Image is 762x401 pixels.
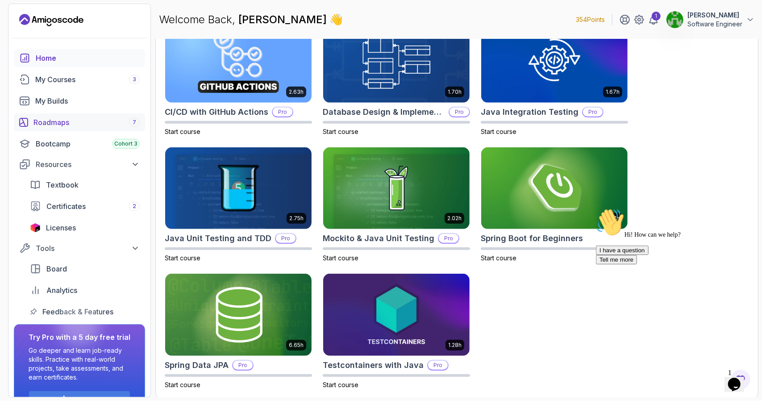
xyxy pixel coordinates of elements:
div: Roadmaps [33,117,140,128]
p: 2.63h [289,88,304,96]
span: Board [46,263,67,274]
p: 6.65h [289,342,304,349]
img: jetbrains icon [30,223,41,232]
a: Landing page [19,13,83,27]
span: Cohort 3 [114,140,137,147]
span: Start course [323,254,358,262]
img: :wave: [4,4,32,32]
a: builds [14,92,145,110]
span: Start course [481,128,516,135]
h2: Database Design & Implementation [323,106,445,118]
img: Spring Boot for Beginners card [481,147,628,230]
div: My Courses [35,74,140,85]
div: Bootcamp [36,138,140,149]
img: CI/CD with GitHub Actions card [165,21,312,103]
div: 👋Hi! How can we help?I have a questionTell me more [4,4,164,60]
p: Pro [439,234,458,243]
h2: Java Integration Testing [481,106,579,118]
img: Mockito & Java Unit Testing card [323,147,470,230]
a: analytics [25,281,145,299]
span: Start course [165,128,200,135]
a: Testcontainers with Java card1.28hTestcontainers with JavaProStart course [323,273,470,389]
a: Database Design & Implementation card1.70hDatabase Design & ImplementationProStart course [323,20,470,136]
button: user profile image[PERSON_NAME]Software Engineer [666,11,755,29]
p: 1.67h [606,88,620,96]
img: user profile image [666,11,683,28]
div: My Builds [35,96,140,106]
span: Start course [323,128,358,135]
span: Analytics [46,285,77,296]
img: Testcontainers with Java card [323,274,470,356]
span: Licenses [46,222,76,233]
iframe: chat widget [592,205,753,361]
span: Start course [165,254,200,262]
a: Spring Boot for Beginners card1.67hSpring Boot for BeginnersStart course [481,147,628,263]
h2: Testcontainers with Java [323,359,424,372]
a: feedback [25,303,145,321]
a: roadmaps [14,113,145,131]
p: [PERSON_NAME] [687,11,742,20]
button: Tell me more [4,50,45,60]
span: 2 [133,203,136,210]
h2: Spring Boot for Beginners [481,232,583,245]
a: courses [14,71,145,88]
span: 👋 [329,12,344,28]
span: Textbook [46,180,79,190]
a: certificates [25,197,145,215]
p: Pro [273,108,292,117]
a: home [14,49,145,67]
h2: Spring Data JPA [165,359,229,372]
h2: CI/CD with GitHub Actions [165,106,268,118]
div: Tools [36,243,140,254]
p: 1.70h [448,88,462,96]
a: Mockito & Java Unit Testing card2.02hMockito & Java Unit TestingProStart course [323,147,470,263]
img: Database Design & Implementation card [323,21,470,103]
p: Pro [583,108,603,117]
iframe: chat widget [725,365,753,392]
p: 1.28h [448,342,462,349]
span: Hi! How can we help? [4,27,88,33]
p: Pro [276,234,296,243]
button: Resources [14,156,145,172]
h2: Mockito & Java Unit Testing [323,232,434,245]
span: 7 [133,119,136,126]
img: Spring Data JPA card [165,274,312,356]
a: licenses [25,219,145,237]
a: bootcamp [14,135,145,153]
p: Software Engineer [687,20,742,29]
p: Pro [450,108,469,117]
p: Welcome Back, [159,13,343,27]
p: 2.75h [289,215,304,222]
span: Start course [165,381,200,388]
a: Java Integration Testing card1.67hJava Integration TestingProStart course [481,20,628,136]
a: board [25,260,145,278]
span: Start course [481,254,516,262]
span: Feedback & Features [42,306,113,317]
p: Go deeper and learn job-ready skills. Practice with real-world projects, take assessments, and ea... [29,346,130,382]
div: 1 [652,12,661,21]
div: Resources [36,159,140,170]
a: Java Unit Testing and TDD card2.75hJava Unit Testing and TDDProStart course [165,147,312,263]
button: I have a question [4,41,56,50]
p: Pro [233,361,253,370]
a: Spring Data JPA card6.65hSpring Data JPAProStart course [165,273,312,389]
a: 1 [648,14,659,25]
span: Certificates [46,201,86,212]
a: CI/CD with GitHub Actions card2.63hCI/CD with GitHub ActionsProStart course [165,20,312,136]
a: textbook [25,176,145,194]
span: Start course [323,381,358,388]
button: Tools [14,240,145,256]
h2: Java Unit Testing and TDD [165,232,271,245]
p: Pro [428,361,448,370]
span: 3 [133,76,136,83]
img: Java Unit Testing and TDD card [165,147,312,230]
span: [PERSON_NAME] [238,13,329,26]
div: Home [36,53,140,63]
img: Java Integration Testing card [481,21,628,103]
p: 2.02h [447,215,462,222]
p: 354 Points [576,15,605,24]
